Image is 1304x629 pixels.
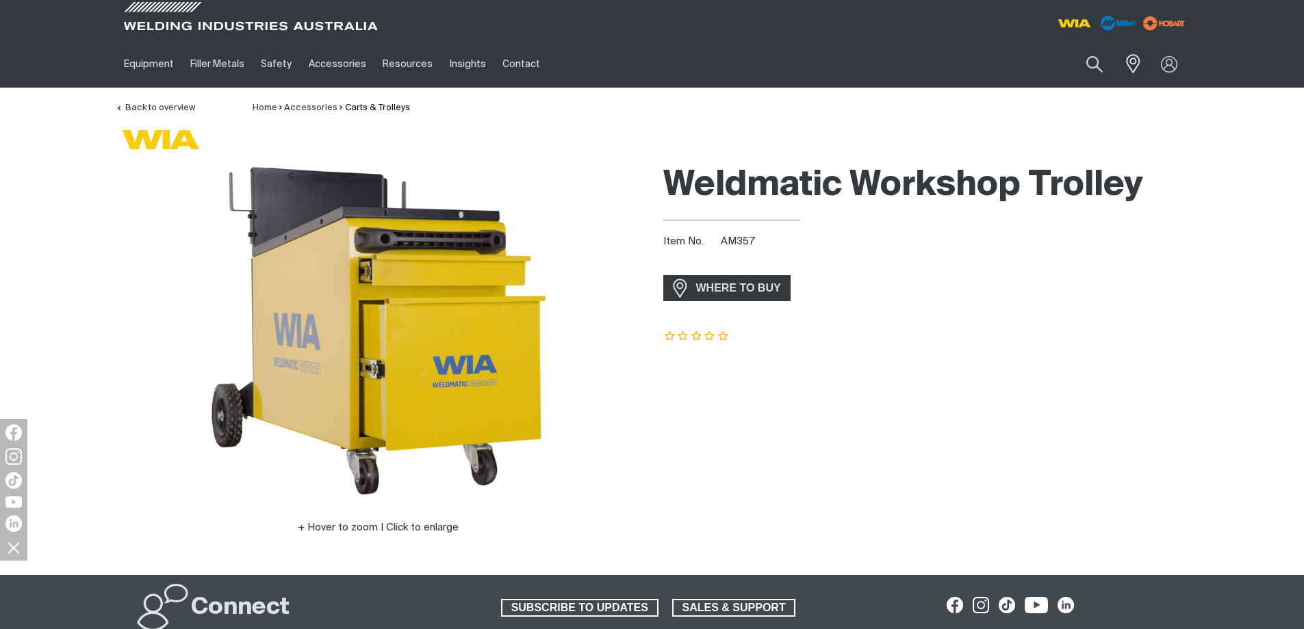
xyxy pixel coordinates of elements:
img: Weldmatic Workshop Trolley [207,157,550,499]
button: Search products [1071,48,1118,80]
a: Equipment [116,40,182,88]
span: WHERE TO BUY [687,277,790,299]
a: SALES & SUPPORT [672,599,796,617]
span: Rating: {0} [663,332,730,342]
a: Insights [441,40,494,88]
input: Product name or item number... [1053,48,1117,80]
a: Resources [374,40,441,88]
a: Contact [494,40,548,88]
img: hide socials [2,536,25,559]
img: LinkedIn [5,515,22,532]
nav: Main [116,40,921,88]
h1: Weldmatic Workshop Trolley [663,164,1189,208]
nav: Breadcrumb [253,101,410,115]
h2: Connect [191,593,290,623]
img: Instagram [5,448,22,465]
span: AM357 [721,236,755,246]
a: Accessories [284,103,337,112]
a: Home [253,103,277,112]
span: SALES & SUPPORT [674,599,795,617]
img: miller [1139,13,1189,34]
button: Hover to zoom | Click to enlarge [290,519,467,536]
img: TikTok [5,472,22,489]
span: Item No. [663,234,719,250]
a: WHERE TO BUY [663,275,791,300]
a: Carts & Trolleys [345,103,410,112]
a: Filler Metals [182,40,253,88]
img: Facebook [5,424,22,441]
a: Back to overview [116,103,195,112]
a: SUBSCRIBE TO UPDATES [501,599,659,617]
a: Safety [253,40,300,88]
img: YouTube [5,496,22,508]
a: Accessories [301,40,374,88]
span: SUBSCRIBE TO UPDATES [502,599,657,617]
